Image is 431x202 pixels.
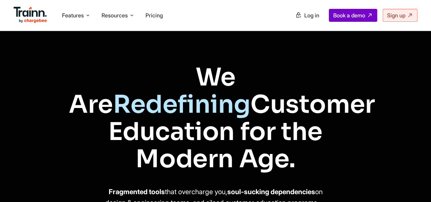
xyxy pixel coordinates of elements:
[387,12,405,19] span: Sign up
[333,12,365,19] span: Book a demo
[69,64,362,173] h1: We Are Customer Education for the Modern Age.
[291,9,323,21] a: Log in
[383,9,417,22] a: Sign up
[227,188,315,196] b: soul-sucking dependencies
[113,89,250,120] span: Redefining
[14,7,47,23] img: Trainn Logo
[304,12,319,19] span: Log in
[397,169,431,202] iframe: Chat Widget
[109,188,165,196] b: Fragmented tools
[329,9,377,22] a: Book a demo
[62,12,84,19] span: Features
[145,12,163,19] a: Pricing
[102,12,128,19] span: Resources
